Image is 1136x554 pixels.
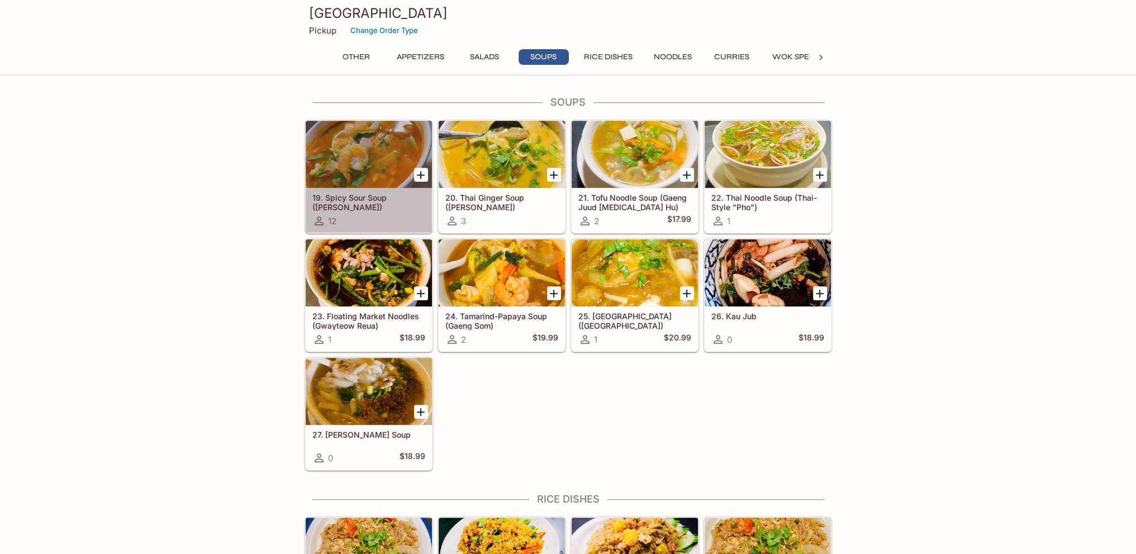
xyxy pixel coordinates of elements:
div: 21. Tofu Noodle Soup (Gaeng Juud Tao Hu) [572,121,698,188]
a: 22. Thai Noodle Soup (Thai-Style "Pho")1 [704,120,831,233]
a: 27. [PERSON_NAME] Soup0$18.99 [305,357,432,470]
button: Add 25. Yaowarat Soup (Krapaw Pla) [680,286,694,300]
h5: 25. [GEOGRAPHIC_DATA] ([GEOGRAPHIC_DATA]) [578,311,691,330]
button: Change Order Type [345,22,423,39]
button: Wok Specialties [766,49,849,65]
h5: 26. Kau Jub [711,311,824,321]
h4: Rice Dishes [305,493,832,505]
div: 20. Thai Ginger Soup (Tom Kha) [439,121,565,188]
button: Add 19. Spicy Sour Soup (Tom Yum) [414,168,428,182]
h5: $20.99 [664,333,691,346]
h5: 27. [PERSON_NAME] Soup [312,430,425,439]
h5: $18.99 [400,451,425,465]
span: 2 [594,216,599,226]
button: Salads [459,49,510,65]
h5: 19. Spicy Sour Soup ([PERSON_NAME]) [312,193,425,211]
a: 21. Tofu Noodle Soup (Gaeng Juud [MEDICAL_DATA] Hu)2$17.99 [571,120,698,233]
div: 23. Floating Market Noodles (Gwayteow Reua) [306,239,432,306]
div: 24. Tamarind-Papaya Soup (Gaeng Som) [439,239,565,306]
button: Add 27. Laotian Udon Soup [414,405,428,419]
a: 20. Thai Ginger Soup ([PERSON_NAME])3 [438,120,565,233]
span: 1 [727,216,730,226]
div: 22. Thai Noodle Soup (Thai-Style "Pho") [705,121,831,188]
span: 0 [328,453,333,463]
h5: $18.99 [798,333,824,346]
button: Soups [519,49,569,65]
button: Noodles [648,49,698,65]
h3: [GEOGRAPHIC_DATA] [309,4,828,22]
h5: 23. Floating Market Noodles (Gwayteow Reua) [312,311,425,330]
span: 2 [461,334,466,345]
h5: $18.99 [400,333,425,346]
button: Add 24. Tamarind-Papaya Soup (Gaeng Som) [547,286,561,300]
button: Appetizers [391,49,450,65]
button: Add 22. Thai Noodle Soup (Thai-Style "Pho") [813,168,827,182]
h5: $17.99 [667,214,691,228]
button: Add 21. Tofu Noodle Soup (Gaeng Juud Tao Hu) [680,168,694,182]
h5: 24. Tamarind-Papaya Soup (Gaeng Som) [445,311,558,330]
button: Other [331,49,382,65]
button: Curries [707,49,757,65]
h5: 22. Thai Noodle Soup (Thai-Style "Pho") [711,193,824,211]
h4: Soups [305,96,832,108]
div: 19. Spicy Sour Soup (Tom Yum) [306,121,432,188]
span: 1 [328,334,331,345]
h5: 21. Tofu Noodle Soup (Gaeng Juud [MEDICAL_DATA] Hu) [578,193,691,211]
button: Rice Dishes [578,49,639,65]
h5: $19.99 [533,333,558,346]
a: 19. Spicy Sour Soup ([PERSON_NAME])12 [305,120,432,233]
button: Add 23. Floating Market Noodles (Gwayteow Reua) [414,286,428,300]
h5: 20. Thai Ginger Soup ([PERSON_NAME]) [445,193,558,211]
span: 12 [328,216,336,226]
span: 0 [727,334,732,345]
div: 26. Kau Jub [705,239,831,306]
p: Pickup [309,25,336,36]
span: 1 [594,334,597,345]
a: 24. Tamarind-Papaya Soup (Gaeng Som)2$19.99 [438,239,565,352]
a: 26. Kau Jub0$18.99 [704,239,831,352]
a: 23. Floating Market Noodles (Gwayteow Reua)1$18.99 [305,239,432,352]
button: Add 26. Kau Jub [813,286,827,300]
button: Add 20. Thai Ginger Soup (Tom Kha) [547,168,561,182]
span: 3 [461,216,466,226]
a: 25. [GEOGRAPHIC_DATA] ([GEOGRAPHIC_DATA])1$20.99 [571,239,698,352]
div: 27. Laotian Udon Soup [306,358,432,425]
div: 25. Yaowarat Soup (Krapaw Pla) [572,239,698,306]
